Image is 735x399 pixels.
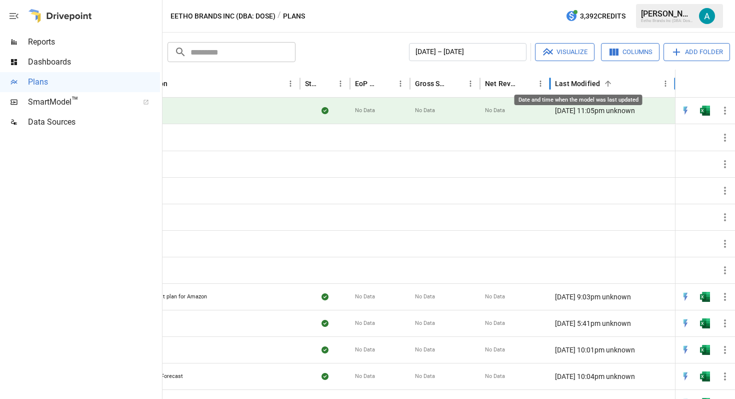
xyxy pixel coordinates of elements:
[700,345,710,355] div: Open in Excel
[321,318,328,328] div: Sync complete
[305,80,318,88] div: Status
[550,336,675,363] div: [DATE] 10:01pm unknown
[28,116,160,128] span: Data Sources
[680,106,690,116] img: quick-edit-flash.b8aec18c.svg
[658,77,672,91] button: Last Modified column menu
[379,77,393,91] button: Sort
[700,371,710,381] div: Open in Excel
[485,80,518,88] div: Net Revenue
[333,77,347,91] button: Status column menu
[519,77,533,91] button: Sort
[699,8,715,24] img: Alex Hatz
[463,77,477,91] button: Gross Sales column menu
[415,346,435,354] span: No Data
[721,77,735,91] button: Sort
[550,363,675,389] div: [DATE] 10:04pm unknown
[28,56,160,68] span: Dashboards
[601,43,659,61] button: Columns
[533,77,547,91] button: Net Revenue column menu
[700,318,710,328] img: excel-icon.76473adf.svg
[355,346,375,354] span: No Data
[71,95,78,107] span: ™
[601,77,615,91] button: Sort
[700,318,710,328] div: Open in Excel
[415,293,435,301] span: No Data
[415,319,435,327] span: No Data
[580,10,625,23] span: 3,392 Credits
[550,98,675,124] div: [DATE] 11:05pm unknown
[168,77,182,91] button: Sort
[680,292,690,302] div: Open in Quick Edit
[355,80,378,88] div: EoP Cash
[449,77,463,91] button: Sort
[415,372,435,380] span: No Data
[355,319,375,327] span: No Data
[680,371,690,381] img: quick-edit-flash.b8aec18c.svg
[321,371,328,381] div: Sync complete
[680,318,690,328] div: Open in Quick Edit
[700,106,710,116] img: excel-icon.76473adf.svg
[321,345,328,355] div: Sync complete
[415,80,448,88] div: Gross Sales
[28,96,132,108] span: SmartModel
[680,345,690,355] div: Open in Quick Edit
[700,106,710,116] div: Open in Excel
[485,107,505,115] span: No Data
[641,19,693,23] div: Eetho Brands Inc (DBA: Dose)
[283,77,297,91] button: Description column menu
[535,43,594,61] button: Visualize
[409,43,526,61] button: [DATE] – [DATE]
[700,292,710,302] div: Open in Excel
[355,107,375,115] span: No Data
[550,310,675,336] div: [DATE] 5:41pm unknown
[680,292,690,302] img: quick-edit-flash.b8aec18c.svg
[700,345,710,355] img: excel-icon.76473adf.svg
[700,292,710,302] img: excel-icon.76473adf.svg
[680,371,690,381] div: Open in Quick Edit
[355,293,375,301] span: No Data
[393,77,407,91] button: EoP Cash column menu
[641,9,693,19] div: [PERSON_NAME]
[700,371,710,381] img: excel-icon.76473adf.svg
[485,319,505,327] span: No Data
[319,77,333,91] button: Sort
[321,106,328,116] div: Sync complete
[663,43,730,61] button: Add Folder
[415,107,435,115] span: No Data
[550,283,675,310] div: [DATE] 9:03pm unknown
[693,2,721,30] button: Alex Hatz
[680,345,690,355] img: quick-edit-flash.b8aec18c.svg
[485,372,505,380] span: No Data
[355,372,375,380] span: No Data
[132,293,207,301] div: test forecast plan for Amazon
[28,36,160,48] span: Reports
[485,346,505,354] span: No Data
[28,76,160,88] span: Plans
[561,7,629,26] button: 3,392Credits
[321,292,328,302] div: Sync complete
[277,10,281,23] div: /
[555,80,600,88] div: Last Modified
[170,10,275,23] button: Eetho Brands Inc (DBA: Dose)
[680,318,690,328] img: quick-edit-flash.b8aec18c.svg
[680,106,690,116] div: Open in Quick Edit
[485,293,505,301] span: No Data
[514,95,642,105] div: Date and time when the model was last updated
